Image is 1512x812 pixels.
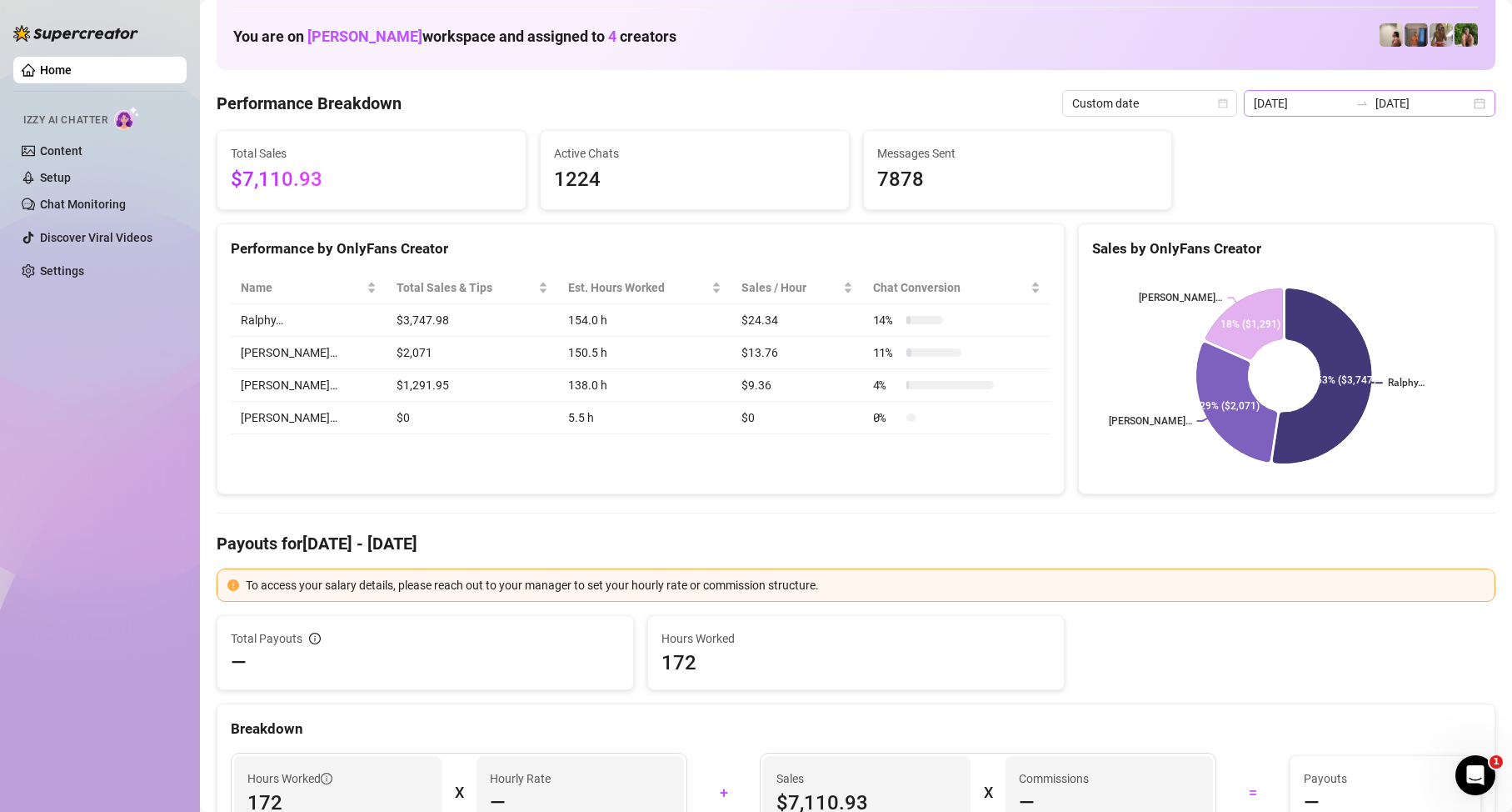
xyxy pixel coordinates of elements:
[455,779,463,806] div: X
[558,304,731,337] td: 154.0 h
[321,773,332,784] span: info-circle
[731,304,862,337] td: $24.34
[307,28,422,45] span: [PERSON_NAME]
[387,304,559,337] td: $3,747.98
[873,409,900,427] span: 0 %
[873,278,1027,297] span: Chat Conversion
[246,576,1485,594] div: To access your salary details, please reach out to your manager to set your hourly rate or commis...
[568,278,708,297] div: Est. Hours Worked
[1405,23,1428,47] img: Wayne
[231,629,302,648] span: Total Payouts
[40,231,152,244] a: Discover Viral Videos
[1375,94,1470,113] input: End date
[217,92,402,115] h4: Performance Breakdown
[877,164,1159,196] span: 7878
[247,769,332,788] span: Hours Worked
[231,369,387,402] td: [PERSON_NAME]…
[1490,755,1503,769] span: 1
[241,278,363,297] span: Name
[984,779,992,806] div: X
[1226,779,1280,806] div: =
[387,369,559,402] td: $1,291.95
[1455,23,1478,47] img: Nathaniel
[1072,91,1227,116] span: Custom date
[1304,769,1467,788] span: Payouts
[1092,238,1481,260] div: Sales by OnlyFans Creator
[217,532,1495,555] h4: Payouts for [DATE] - [DATE]
[558,337,731,369] td: 150.5 h
[608,28,616,45] span: 4
[1355,97,1369,110] span: to
[1218,98,1228,108] span: calendar
[231,337,387,369] td: [PERSON_NAME]…
[661,629,1050,648] span: Hours Worked
[873,343,900,362] span: 11 %
[40,144,82,158] a: Content
[1380,23,1403,47] img: Ralphy
[1254,94,1349,113] input: Start date
[877,144,1159,163] span: Messages Sent
[387,337,559,369] td: $2,071
[1355,97,1369,110] span: swap-right
[387,272,559,304] th: Total Sales & Tips
[697,779,751,806] div: +
[114,106,140,130] img: AI Chatter
[731,337,862,369] td: $13.76
[1455,755,1495,795] iframe: Intercom live chat
[1430,23,1453,47] img: Nathaniel
[231,164,512,196] span: $7,110.93
[387,402,559,434] td: $0
[1388,378,1425,389] text: Ralphy…
[23,113,107,128] span: Izzy AI Chatter
[776,769,957,788] span: Sales
[231,402,387,434] td: [PERSON_NAME]…
[231,649,247,676] span: —
[40,198,126,211] a: Chat Monitoring
[554,164,836,196] span: 1224
[397,278,536,297] span: Total Sales & Tips
[873,376,900,394] span: 4 %
[554,144,836,163] span: Active Chats
[741,278,839,297] span: Sales / Hour
[731,272,862,304] th: Sales / Hour
[231,144,512,163] span: Total Sales
[863,272,1050,304] th: Chat Conversion
[40,171,71,184] a: Setup
[231,718,1481,740] div: Breakdown
[233,28,676,46] h1: You are on workspace and assigned to creators
[231,304,387,337] td: Ralphy…
[731,369,862,402] td: $9.36
[1109,415,1192,427] text: [PERSON_NAME]…
[873,311,900,329] span: 14 %
[40,63,72,77] a: Home
[661,649,1050,676] span: 172
[13,25,138,42] img: logo-BBDzfeDw.svg
[309,633,321,644] span: info-circle
[1019,769,1089,788] article: Commissions
[558,402,731,434] td: 5.5 h
[231,272,387,304] th: Name
[1139,292,1222,303] text: [PERSON_NAME]…
[490,769,551,788] article: Hourly Rate
[558,369,731,402] td: 138.0 h
[731,402,862,434] td: $0
[227,579,239,591] span: exclamation-circle
[231,238,1050,260] div: Performance by OnlyFans Creator
[40,264,84,278] a: Settings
